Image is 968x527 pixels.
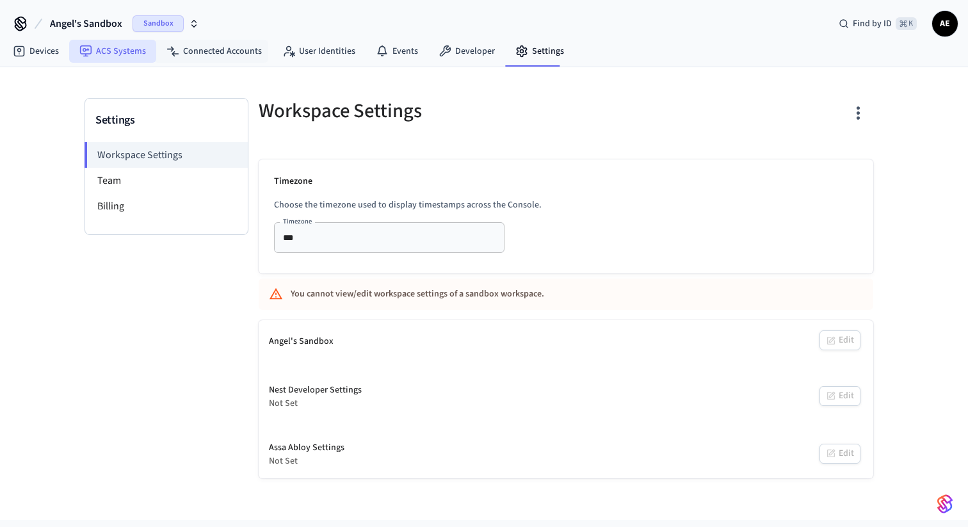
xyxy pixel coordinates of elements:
[85,168,248,193] li: Team
[269,441,344,455] div: Assa Abloy Settings
[428,40,505,63] a: Developer
[853,17,892,30] span: Find by ID
[269,455,344,468] div: Not Set
[505,40,574,63] a: Settings
[366,40,428,63] a: Events
[828,12,927,35] div: Find by ID⌘ K
[291,282,766,306] div: You cannot view/edit workspace settings of a sandbox workspace.
[95,111,238,129] h3: Settings
[283,216,312,226] label: Timezone
[85,142,248,168] li: Workspace Settings
[50,16,122,31] span: Angel's Sandbox
[133,15,184,32] span: Sandbox
[937,494,953,514] img: SeamLogoGradient.69752ec5.svg
[85,193,248,219] li: Billing
[274,175,858,188] p: Timezone
[272,40,366,63] a: User Identities
[259,98,558,124] h5: Workspace Settings
[274,199,858,212] p: Choose the timezone used to display timestamps across the Console.
[269,384,362,397] div: Nest Developer Settings
[269,335,334,348] div: Angel's Sandbox
[3,40,69,63] a: Devices
[156,40,272,63] a: Connected Accounts
[69,40,156,63] a: ACS Systems
[932,11,958,36] button: AE
[933,12,956,35] span: AE
[269,397,362,410] div: Not Set
[896,17,917,30] span: ⌘ K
